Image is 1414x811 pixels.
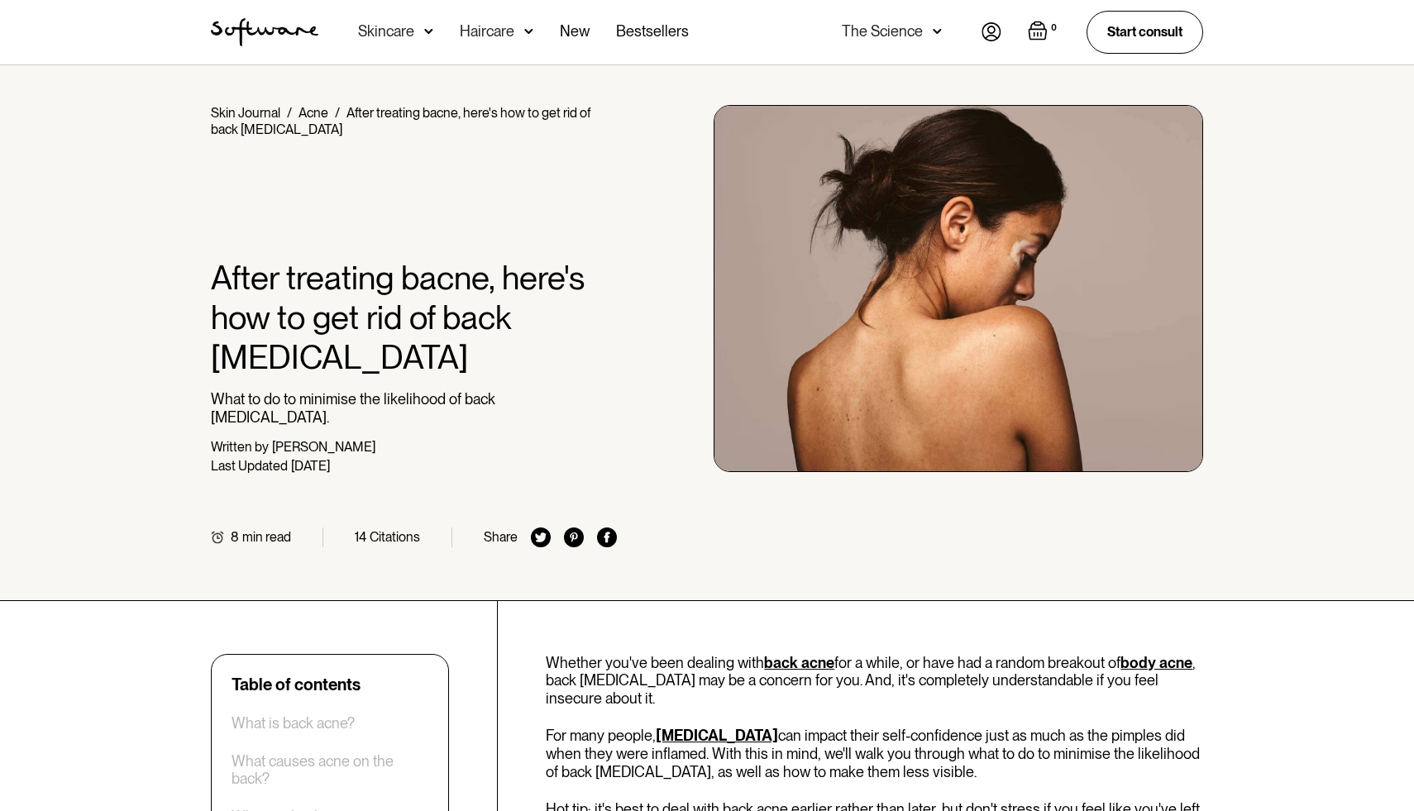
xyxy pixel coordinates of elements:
p: Whether you've been dealing with for a while, or have had a random breakout of , back [MEDICAL_DA... [546,654,1203,708]
div: Last Updated [211,458,288,474]
a: Open empty cart [1028,21,1060,44]
div: 8 [231,529,239,545]
a: What is back acne? [232,714,355,732]
div: [DATE] [291,458,330,474]
p: What to do to minimise the likelihood of back [MEDICAL_DATA]. [211,390,617,426]
a: Acne [299,105,328,121]
div: Skincare [358,23,414,40]
img: facebook icon [597,527,617,547]
a: home [211,18,318,46]
img: arrow down [424,23,433,40]
p: For many people, can impact their self-confidence just as much as the pimples did when they were ... [546,727,1203,780]
div: Citations [370,529,420,545]
img: twitter icon [531,527,551,547]
div: min read [242,529,291,545]
div: 14 [355,529,366,545]
div: 0 [1048,21,1060,36]
img: Software Logo [211,18,318,46]
div: / [335,105,340,121]
a: [MEDICAL_DATA] [656,727,778,744]
img: arrow down [933,23,942,40]
div: Table of contents [232,675,361,694]
div: After treating bacne, here's how to get rid of back [MEDICAL_DATA] [211,105,590,137]
a: What causes acne on the back? [232,752,428,788]
a: back acne [764,654,834,671]
img: pinterest icon [564,527,584,547]
div: Share [484,529,518,545]
div: [PERSON_NAME] [272,439,375,455]
div: Written by [211,439,269,455]
a: body acne [1120,654,1192,671]
div: Haircare [460,23,514,40]
a: Skin Journal [211,105,280,121]
a: Start consult [1087,11,1203,53]
div: The Science [842,23,923,40]
div: / [287,105,292,121]
img: arrow down [524,23,533,40]
h1: After treating bacne, here's how to get rid of back [MEDICAL_DATA] [211,258,617,377]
